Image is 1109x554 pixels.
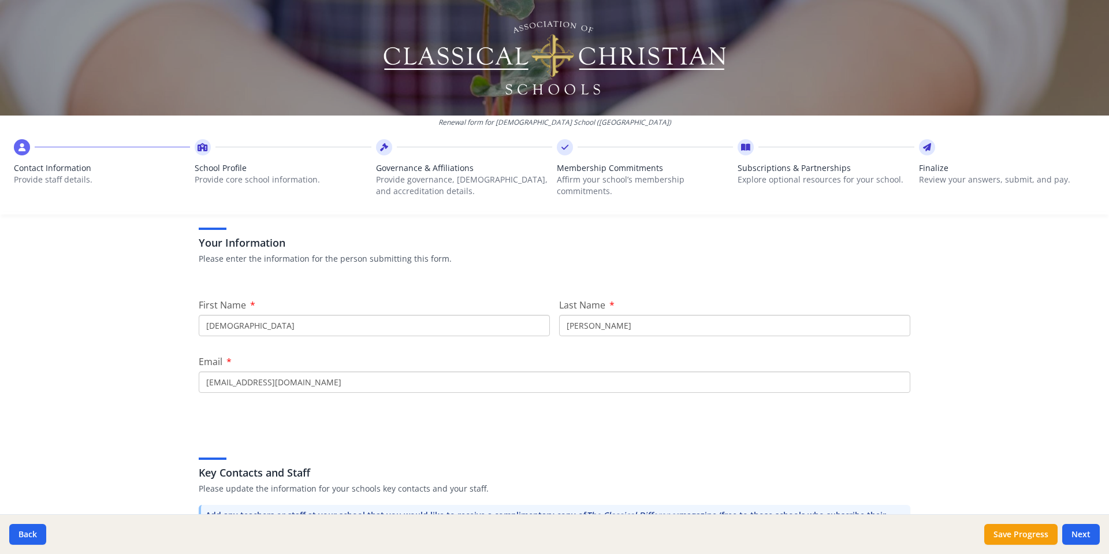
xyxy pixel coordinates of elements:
[199,253,910,265] p: Please enter the information for the person submitting this form.
[376,162,552,174] span: Governance & Affiliations
[199,464,910,481] h3: Key Contacts and Staff
[14,162,190,174] span: Contact Information
[199,299,246,311] span: First Name
[382,17,728,98] img: Logo
[195,162,371,174] span: School Profile
[919,162,1095,174] span: Finalize
[376,174,552,197] p: Provide governance, [DEMOGRAPHIC_DATA], and accreditation details.
[195,174,371,185] p: Provide core school information.
[738,174,914,185] p: Explore optional resources for your school.
[586,510,679,520] i: The Classical Difference
[1062,524,1100,545] button: Next
[199,355,222,368] span: Email
[206,510,906,533] p: Add any teachers or staff at your school that you would like to receive a complimentary copy of m...
[984,524,1058,545] button: Save Progress
[559,299,605,311] span: Last Name
[919,174,1095,185] p: Review your answers, submit, and pay.
[14,174,190,185] p: Provide staff details.
[738,162,914,174] span: Subscriptions & Partnerships
[199,235,910,251] h3: Your Information
[199,483,910,494] p: Please update the information for your schools key contacts and your staff.
[557,174,733,197] p: Affirm your school’s membership commitments.
[557,162,733,174] span: Membership Commitments
[9,524,46,545] button: Back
